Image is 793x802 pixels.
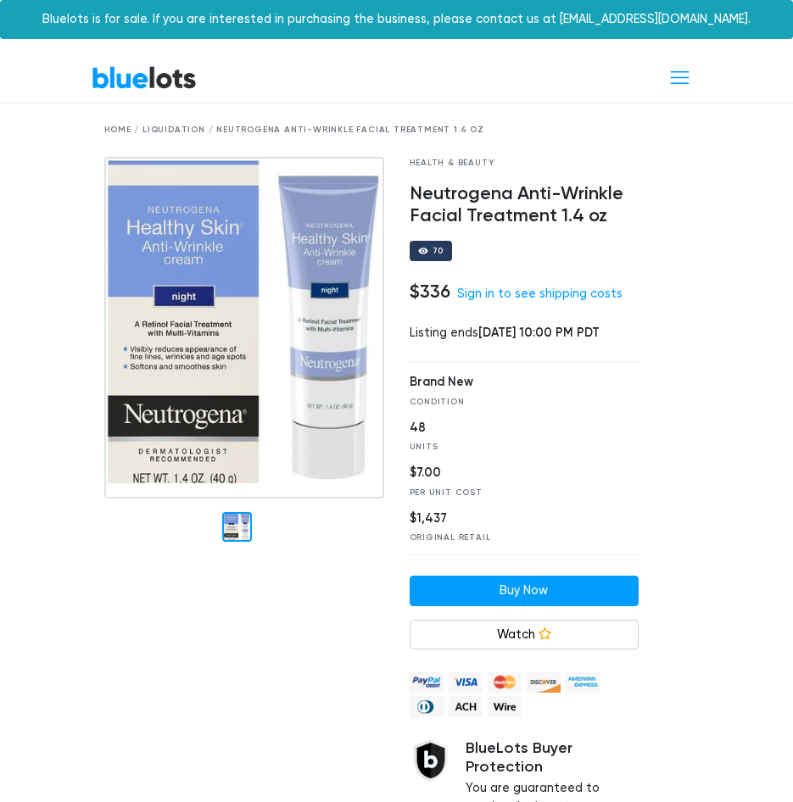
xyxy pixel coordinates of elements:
[410,487,617,499] div: Per Unit Cost
[488,696,522,717] img: wire-908396882fe19aaaffefbd8e17b12f2f29708bd78693273c0e28e3a24408487f.png
[410,324,639,343] div: Listing ends
[410,532,617,544] div: Original Retail
[410,183,639,227] h4: Neutrogena Anti-Wrinkle Facial Treatment 1.4 oz
[92,65,197,90] a: BlueLots
[410,157,639,170] div: Health & Beauty
[104,157,384,499] img: e56ee0fc-c612-4436-89ed-c232c9986c12-1754877726.jpg
[410,419,617,437] div: 48
[410,620,639,650] a: Watch
[457,287,623,301] a: Sign in to see shipping costs
[410,464,617,482] div: $7.00
[410,671,444,693] img: paypal_credit-80455e56f6e1299e8d57f40c0dcee7b8cd4ae79b9eccbfc37e2480457ba36de9.png
[410,281,450,303] h4: $336
[410,510,617,528] div: $1,437
[433,247,444,255] div: 70
[449,696,483,717] img: ach-b7992fed28a4f97f893c574229be66187b9afb3f1a8d16a4691d3d3140a8ab00.png
[410,373,617,392] div: Brand New
[566,671,600,693] img: american_express-ae2a9f97a040b4b41f6397f7637041a5861d5f99d0716c09922aba4e24c8547d.png
[410,696,444,717] img: diners_club-c48f30131b33b1bb0e5d0e2dbd43a8bea4cb12cb2961413e2f4250e06c020426.png
[410,396,617,409] div: Condition
[410,441,617,454] div: Units
[104,124,690,136] div: Home / Liquidation / Neutrogena Anti-Wrinkle Facial Treatment 1.4 oz
[488,671,522,693] img: mastercard-42073d1d8d11d6635de4c079ffdb20a4f30a903dc55d1612383a1b395dd17f39.png
[466,739,639,776] h5: BlueLots Buyer Protection
[410,739,452,782] img: buyer_protection_shield-3b65640a83011c7d3ede35a8e5a80bfdfaa6a97447f0071c1475b91a4b0b3d01.png
[657,62,702,93] button: Toggle navigation
[410,576,639,606] a: Buy Now
[449,671,483,693] img: visa-79caf175f036a155110d1892330093d4c38f53c55c9ec9e2c3a54a56571784bb.png
[527,671,561,693] img: discover-82be18ecfda2d062aad2762c1ca80e2d36a4073d45c9e0ffae68cd515fbd3d32.png
[478,325,600,340] span: [DATE] 10:00 PM PDT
